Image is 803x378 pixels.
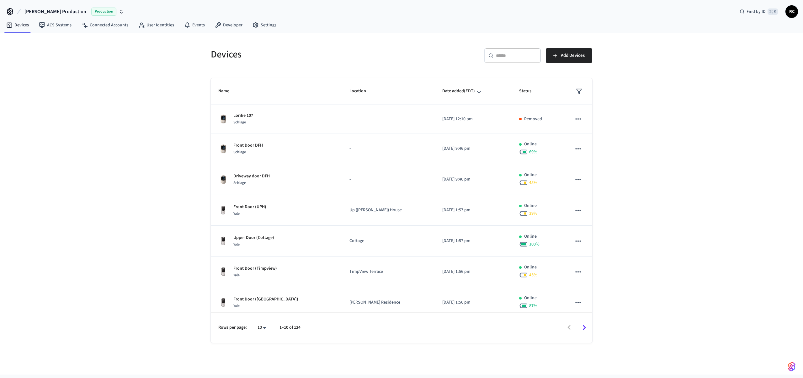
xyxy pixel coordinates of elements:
p: [DATE] 1:57 pm [442,238,504,244]
span: Location [349,86,374,96]
span: Name [218,86,237,96]
p: Upper Door (Cottage) [233,235,274,241]
p: Online [524,233,537,240]
span: Yale [233,273,240,278]
p: [DATE] 1:56 pm [442,299,504,306]
div: Find by ID⌘ K [735,6,783,17]
p: Front Door (Timpview) [233,265,277,272]
p: Rows per page: [218,324,247,331]
span: Find by ID [747,8,766,15]
h5: Devices [211,48,398,61]
span: 100 % [529,241,540,247]
p: TimpView Terrace [349,268,427,275]
img: Yale Assure Touchscreen Wifi Smart Lock, Satin Nickel, Front [218,267,228,277]
p: Removed [524,116,542,122]
span: Status [519,86,540,96]
img: Schlage Sense Smart Deadbolt with Camelot Trim, Front [218,114,228,124]
p: [DATE] 1:56 pm [442,268,504,275]
p: Cottage [349,238,427,244]
span: 45 % [529,272,537,278]
p: - [349,116,427,122]
span: [PERSON_NAME] Production [24,8,86,15]
span: Yale [233,242,240,247]
span: Yale [233,211,240,216]
div: 10 [254,323,269,332]
span: 45 % [529,180,537,186]
p: - [349,176,427,183]
a: Devices [1,19,34,31]
a: Developer [210,19,247,31]
p: 1–10 of 124 [279,324,300,331]
p: [DATE] 12:10 pm [442,116,504,122]
p: Up ([PERSON_NAME]) House [349,207,427,213]
p: - [349,145,427,152]
button: Add Devices [546,48,592,63]
a: ACS Systems [34,19,77,31]
span: 39 % [529,210,537,217]
p: [DATE] 1:57 pm [442,207,504,213]
p: Front Door DFH [233,142,263,149]
span: RC [786,6,797,17]
p: [DATE] 9:46 pm [442,176,504,183]
button: Go to next page [577,320,592,335]
span: Schlage [233,120,246,125]
span: Schlage [233,180,246,186]
p: Front Door ([GEOGRAPHIC_DATA]) [233,296,298,303]
p: Online [524,202,537,209]
span: Yale [233,303,240,309]
span: 87 % [529,303,537,309]
a: Events [179,19,210,31]
img: Schlage Sense Smart Deadbolt with Camelot Trim, Front [218,175,228,185]
img: Yale Assure Touchscreen Wifi Smart Lock, Satin Nickel, Front [218,205,228,215]
span: Production [91,8,116,16]
span: Add Devices [561,51,585,60]
p: [PERSON_NAME] Residence [349,299,427,306]
p: Online [524,141,537,148]
span: ⌘ K [768,8,778,15]
img: Yale Assure Touchscreen Wifi Smart Lock, Satin Nickel, Front [218,298,228,308]
p: [DATE] 9:46 pm [442,145,504,152]
p: Online [524,172,537,178]
span: Schlage [233,149,246,155]
p: Lorilie 107 [233,112,253,119]
img: Yale Assure Touchscreen Wifi Smart Lock, Satin Nickel, Front [218,236,228,246]
p: Front Door (UPH) [233,204,266,210]
a: Settings [247,19,281,31]
img: Schlage Sense Smart Deadbolt with Camelot Trim, Front [218,144,228,154]
a: Connected Accounts [77,19,133,31]
button: RC [785,5,798,18]
p: Online [524,295,537,301]
p: Online [524,264,537,271]
img: SeamLogoGradient.69752ec5.svg [788,362,795,372]
span: 69 % [529,149,537,155]
p: Driveway door DFH [233,173,270,180]
span: Date added(EDT) [442,86,483,96]
a: User Identities [133,19,179,31]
